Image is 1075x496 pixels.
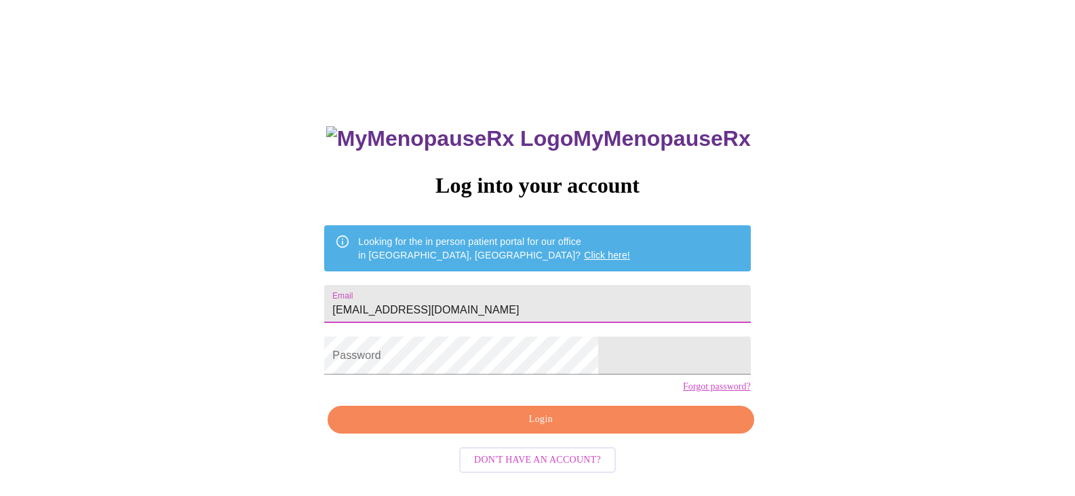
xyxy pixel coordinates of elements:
[459,447,616,474] button: Don't have an account?
[324,173,750,198] h3: Log into your account
[358,229,630,267] div: Looking for the in person patient portal for our office in [GEOGRAPHIC_DATA], [GEOGRAPHIC_DATA]?
[474,452,601,469] span: Don't have an account?
[328,406,754,434] button: Login
[456,453,619,465] a: Don't have an account?
[343,411,738,428] span: Login
[683,381,751,392] a: Forgot password?
[584,250,630,261] a: Click here!
[326,126,573,151] img: MyMenopauseRx Logo
[326,126,751,151] h3: MyMenopauseRx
